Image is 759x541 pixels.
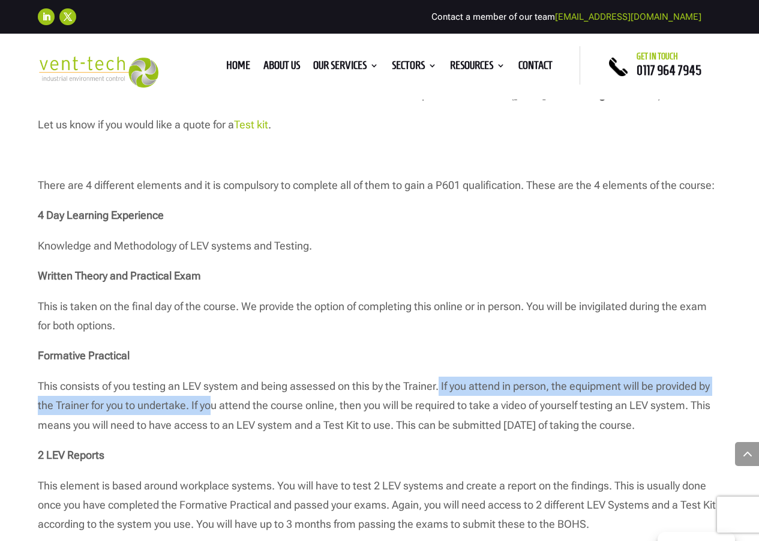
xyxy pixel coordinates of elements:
p: All candidates will need access to a LEV Test kit to enable submission of 2 LEV reports to the BO... [38,85,721,115]
strong: 2 LEV Reports [38,449,104,461]
strong: Formative Practical [38,349,130,362]
p: There are 4 different elements and it is compulsory to complete all of them to gain a P601 qualif... [38,176,721,206]
a: Sectors [392,61,437,74]
a: Test kit [234,118,268,131]
a: [EMAIL_ADDRESS][DOMAIN_NAME] [555,11,701,22]
a: 0117 964 7945 [637,63,701,77]
img: 2023-09-27T08_35_16.549ZVENT-TECH---Clear-background [38,56,158,87]
p: This is taken on the final day of the course. We provide the option of completing this online or ... [38,297,721,347]
a: About us [263,61,300,74]
strong: [DATE] of attending the course [514,88,658,101]
p: This consists of you testing an LEV system and being assessed on this by the Trainer. If you atte... [38,377,721,446]
a: Our Services [313,61,379,74]
a: Follow on LinkedIn [38,8,55,25]
a: Follow on X [59,8,76,25]
span: Get in touch [637,52,678,61]
p: Let us know if you would like a quote for a . [38,115,721,145]
strong: 4 Day Learning Experience [38,209,164,221]
a: Resources [450,61,505,74]
a: Contact [518,61,553,74]
strong: Written Theory and Practical Exam [38,269,201,282]
span: Contact a member of our team [431,11,701,22]
p: Knowledge and Methodology of LEV systems and Testing. [38,236,721,266]
a: Home [226,61,250,74]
